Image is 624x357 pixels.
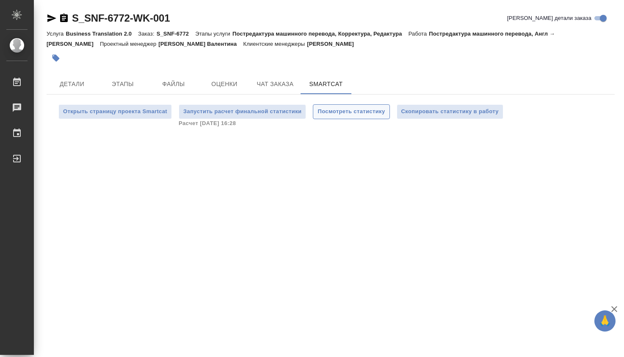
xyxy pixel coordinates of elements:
[52,79,92,89] span: Детали
[102,79,143,89] span: Этапы
[63,107,167,117] span: Открыть страницу проекта Smartcat
[100,41,158,47] p: Проектный менеджер
[397,104,503,119] button: Скопировать статистику в работу
[313,104,389,119] button: Посмотреть статистику
[58,104,172,119] button: Открыть страницу проекта Smartcat
[594,310,616,332] button: 🙏
[153,79,194,89] span: Файлы
[183,107,301,117] span: Запустить расчет финальной статистики
[59,13,69,23] button: Скопировать ссылку
[66,31,138,37] p: Business Translation 2.0
[243,41,307,47] p: Клиентские менеджеры
[401,107,499,117] span: Скопировать статистику в работу
[204,79,245,89] span: Оценки
[47,49,65,67] button: Добавить тэг
[598,312,612,330] span: 🙏
[179,119,306,128] span: Расчет [DATE] 16:28
[318,107,385,117] span: Посмотреть статистику
[47,13,57,23] button: Скопировать ссылку для ЯМессенджера
[179,104,306,119] button: Запустить расчет финальной статистики
[195,31,232,37] p: Этапы услуги
[409,31,429,37] p: Работа
[138,31,156,37] p: Заказ:
[255,79,295,89] span: Чат заказа
[306,79,346,89] span: SmartCat
[232,31,409,37] p: Постредактура машинного перевода, Корректура, Редактура
[157,31,196,37] p: S_SNF-6772
[307,41,360,47] p: [PERSON_NAME]
[47,31,66,37] p: Услуга
[507,14,591,22] span: [PERSON_NAME] детали заказа
[72,12,170,24] a: S_SNF-6772-WK-001
[158,41,243,47] p: [PERSON_NAME] Валентина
